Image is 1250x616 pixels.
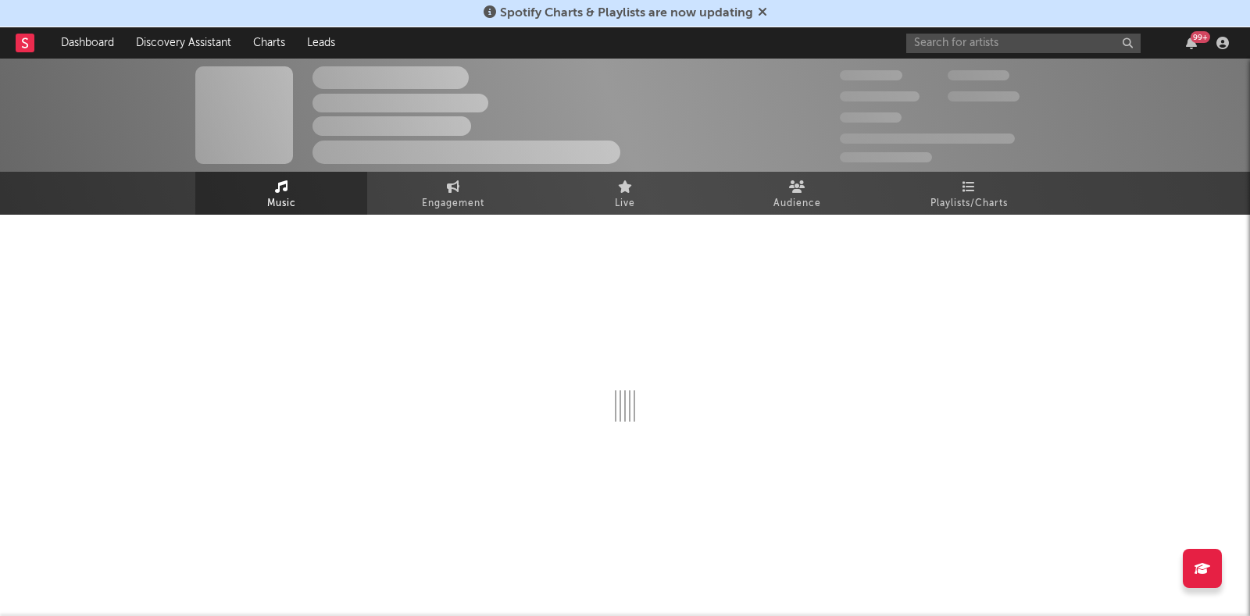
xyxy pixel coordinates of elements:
[500,7,753,20] span: Spotify Charts & Playlists are now updating
[50,27,125,59] a: Dashboard
[840,70,902,80] span: 300,000
[195,172,367,215] a: Music
[422,194,484,213] span: Engagement
[948,70,1009,80] span: 100,000
[125,27,242,59] a: Discovery Assistant
[615,194,635,213] span: Live
[840,91,920,101] span: 50,000,000
[367,172,539,215] a: Engagement
[773,194,821,213] span: Audience
[296,27,346,59] a: Leads
[267,194,296,213] span: Music
[242,27,296,59] a: Charts
[906,34,1141,53] input: Search for artists
[539,172,711,215] a: Live
[1191,31,1210,43] div: 99 +
[758,7,767,20] span: Dismiss
[840,134,1015,144] span: 50,000,000 Monthly Listeners
[948,91,1020,101] span: 1,000,000
[711,172,883,215] a: Audience
[840,112,902,123] span: 100,000
[840,152,932,162] span: Jump Score: 85.0
[883,172,1055,215] a: Playlists/Charts
[1186,37,1197,49] button: 99+
[930,194,1008,213] span: Playlists/Charts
